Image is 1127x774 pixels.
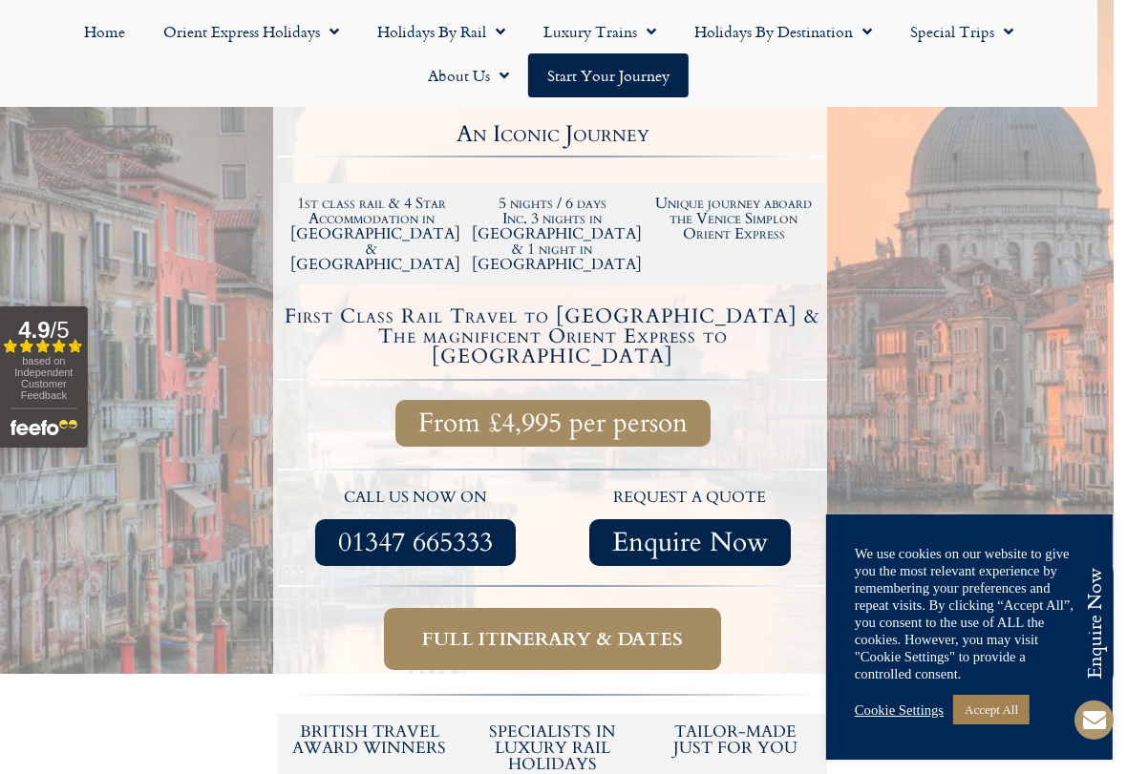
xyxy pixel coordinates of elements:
p: call us now on [287,486,543,511]
span: Full itinerary & dates [422,627,683,651]
a: About Us [409,53,528,97]
i: ★ [568,94,581,112]
div: 5/5 [502,92,603,112]
a: Orient Express Holidays [144,10,358,53]
h2: An Iconic Journey [278,123,827,146]
a: Holidays by Rail [358,10,524,53]
h4: First Class Rail Travel to [GEOGRAPHIC_DATA] & The magnificent Orient Express to [GEOGRAPHIC_DATA] [281,306,824,366]
a: Holidays by Destination [675,10,891,53]
a: Start your Journey [528,53,689,97]
h6: Specialists in luxury rail holidays [471,723,635,772]
a: Luxury Trains [524,10,675,53]
a: 01347 665333 [315,519,516,566]
a: Home [65,10,144,53]
a: From £4,995 per person [395,400,711,447]
i: ★ [546,94,559,112]
p: request a quote [563,486,819,511]
span: Enquire Now [612,531,768,554]
span: From £4,995 per person [418,411,688,435]
a: Enquire Now [589,519,791,566]
h5: tailor-made just for you [653,723,818,756]
span: 01347 665333 [338,531,493,554]
a: Special Trips [891,10,1032,53]
h2: 5 nights / 6 days Inc. 3 nights in [GEOGRAPHIC_DATA] & 1 night in [GEOGRAPHIC_DATA] [472,196,634,272]
a: Accept All [953,695,1030,724]
a: Cookie Settings [855,701,944,719]
h2: Unique journey aboard the Venice Simplon Orient Express [652,196,815,241]
nav: Menu [10,10,1088,97]
h5: British Travel Award winners [287,723,452,756]
div: We use cookies on our website to give you the most relevant experience by remembering your prefer... [855,545,1084,682]
h2: 1st class rail & 4 Star Accommodation in [GEOGRAPHIC_DATA] & [GEOGRAPHIC_DATA] [290,196,453,272]
a: Full itinerary & dates [384,608,721,670]
i: ★ [502,94,515,112]
i: ★ [590,94,603,112]
i: ★ [524,94,537,112]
